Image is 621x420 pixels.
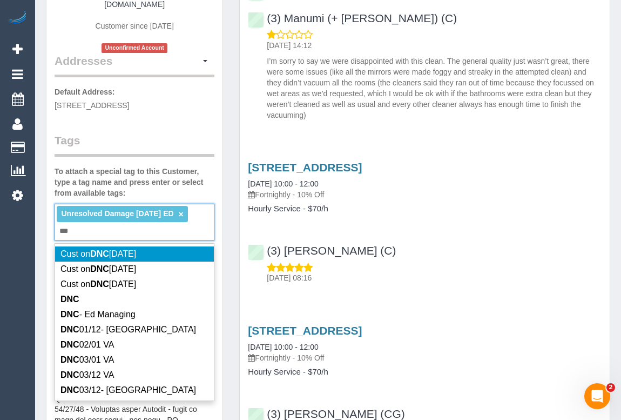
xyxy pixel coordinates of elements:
h4: Hourly Service - $70/h [248,368,602,377]
label: Default Address: [55,86,115,97]
em: DNC [60,310,79,319]
em: DNC [90,249,109,258]
a: [DATE] 10:00 - 12:00 [248,343,318,351]
p: I’m sorry to say we were disappointed with this clean. The general quality just wasn’t great, the... [267,56,602,121]
span: Cust on [DATE] [60,279,136,289]
span: - Ed Managing [60,310,136,319]
em: DNC [60,370,79,379]
span: 03/12 VA [60,370,114,379]
a: [STREET_ADDRESS] [248,324,362,337]
span: Cust on [DATE] [60,249,136,258]
a: [STREET_ADDRESS] [248,161,362,174]
p: Fortnightly - 10% Off [248,189,602,200]
em: DNC [90,264,109,274]
a: [DATE] 10:00 - 12:00 [248,179,318,188]
em: DNC [60,340,79,349]
span: Unresolved Damage [DATE] ED [61,209,173,218]
h4: Hourly Service - $70/h [248,204,602,214]
a: (3) Manumi (+ [PERSON_NAME]) (C) [248,12,457,24]
em: DNC [60,295,79,304]
em: DNC [60,355,79,364]
a: × [179,210,184,219]
a: (3) [PERSON_NAME] (C) [248,244,396,257]
p: [DATE] 14:12 [267,40,602,51]
span: 01/12- [GEOGRAPHIC_DATA] [60,325,196,334]
p: Fortnightly - 10% Off [248,352,602,363]
span: 2 [606,383,615,392]
span: Cust on [DATE] [60,264,136,274]
a: (3) [PERSON_NAME] (CG) [248,408,405,420]
span: [STREET_ADDRESS] [55,101,129,110]
span: Customer since [DATE] [96,22,174,30]
em: DNC [90,279,109,289]
em: DNC [60,385,79,395]
legend: Tags [55,132,214,157]
img: Automaid Logo [6,11,28,26]
span: 03/12- [GEOGRAPHIC_DATA] [60,385,196,395]
span: 02/01 VA [60,340,114,349]
span: Unconfirmed Account [102,43,167,52]
iframe: Intercom live chat [584,383,610,409]
em: DNC [60,325,79,334]
label: To attach a special tag to this Customer, type a tag name and press enter or select from availabl... [55,166,214,198]
p: [DATE] 08:16 [267,272,602,283]
span: 03/01 VA [60,355,114,364]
